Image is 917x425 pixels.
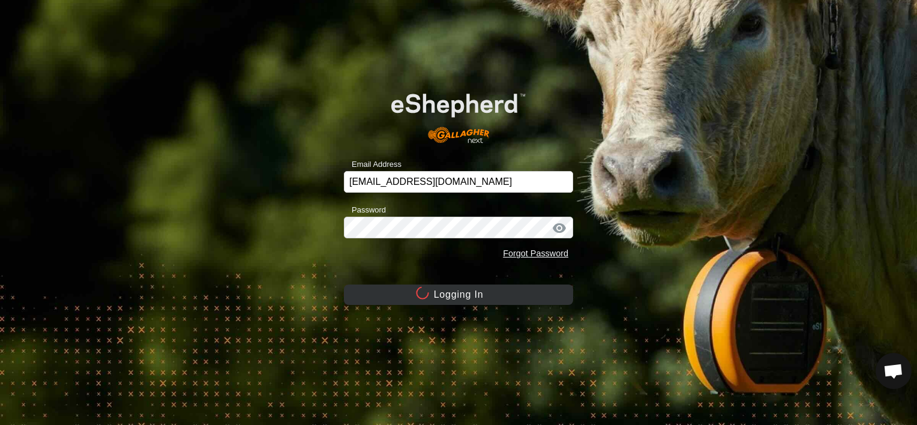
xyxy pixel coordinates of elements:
[344,158,401,170] label: Email Address
[503,249,568,258] a: Forgot Password
[344,171,573,193] input: Email Address
[344,285,573,305] button: Logging In
[876,353,912,389] a: Open chat
[367,74,550,152] img: E-shepherd Logo
[344,204,386,216] label: Password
